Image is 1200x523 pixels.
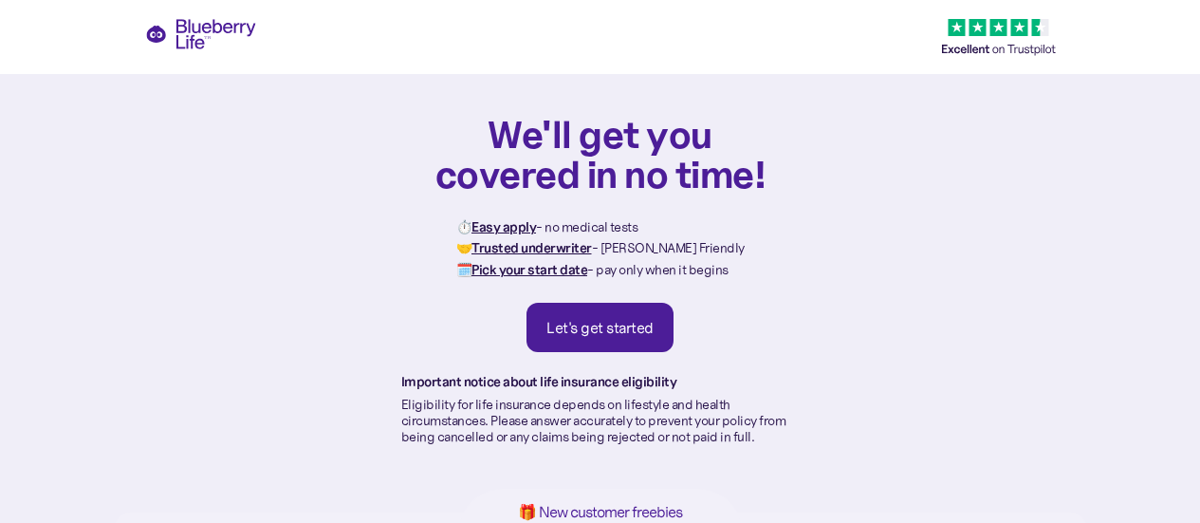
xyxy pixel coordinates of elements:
[471,239,592,256] strong: Trusted underwriter
[456,216,745,280] p: ⏱️ - no medical tests 🤝 - [PERSON_NAME] Friendly 🗓️ - pay only when it begins
[526,303,674,352] a: Let's get started
[489,504,712,520] h1: 🎁 New customer freebies
[471,261,587,278] strong: Pick your start date
[546,318,654,337] div: Let's get started
[401,373,677,390] strong: Important notice about life insurance eligibility
[471,218,536,235] strong: Easy apply
[434,114,766,194] h1: We'll get you covered in no time!
[401,397,800,444] p: Eligibility for life insurance depends on lifestyle and health circumstances. Please answer accur...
